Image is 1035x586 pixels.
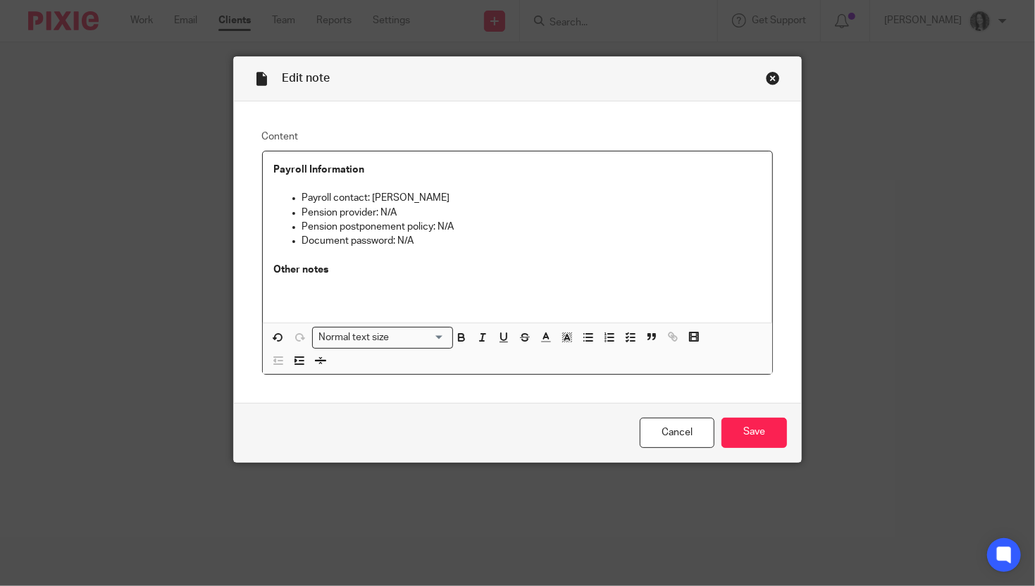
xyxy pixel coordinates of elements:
[316,330,392,345] span: Normal text size
[393,330,444,345] input: Search for option
[302,191,762,205] p: Payroll contact: [PERSON_NAME]
[766,71,780,85] div: Close this dialog window
[262,130,774,144] label: Content
[274,165,365,175] strong: Payroll Information
[302,206,762,220] p: Pension provider: N/A
[312,327,453,349] div: Search for option
[302,220,762,234] p: Pension postponement policy: N/A
[283,73,330,84] span: Edit note
[721,418,787,448] input: Save
[302,234,762,248] p: Document password: N/A
[274,265,329,275] strong: Other notes
[640,418,714,448] a: Cancel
